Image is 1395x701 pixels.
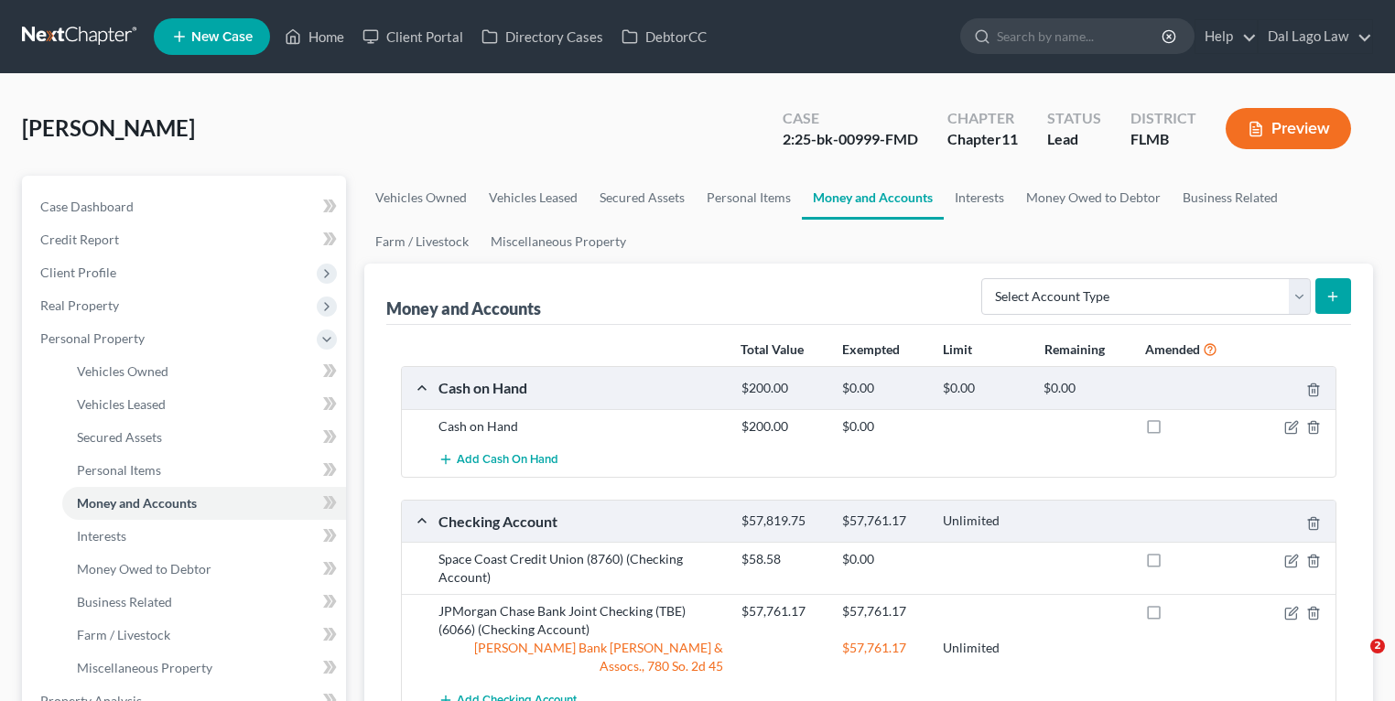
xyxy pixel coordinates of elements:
div: Lead [1047,129,1101,150]
span: Miscellaneous Property [77,660,212,675]
a: Business Related [62,586,346,619]
div: $57,761.17 [833,639,934,657]
div: Space Coast Credit Union (8760) (Checking Account) [429,550,732,587]
a: Personal Items [696,176,802,220]
strong: Remaining [1044,341,1105,357]
span: Money Owed to Debtor [77,561,211,577]
div: $58.58 [732,550,833,568]
span: Vehicles Leased [77,396,166,412]
a: Interests [62,520,346,553]
span: Case Dashboard [40,199,134,214]
div: JPMorgan Chase Bank Joint Checking (TBE) (6066) (Checking Account) [429,602,732,639]
div: $0.00 [934,380,1034,397]
a: Miscellaneous Property [480,220,637,264]
a: Interests [944,176,1015,220]
a: Vehicles Owned [62,355,346,388]
a: Credit Report [26,223,346,256]
a: Money Owed to Debtor [62,553,346,586]
a: Miscellaneous Property [62,652,346,685]
span: Business Related [77,594,172,609]
div: Status [1047,108,1101,129]
a: Vehicles Leased [478,176,589,220]
div: Unlimited [934,639,1034,657]
div: Case [783,108,918,129]
div: Cash on Hand [429,417,732,436]
span: Add Cash on Hand [457,453,558,468]
strong: Limit [943,341,972,357]
div: Chapter [947,129,1018,150]
a: DebtorCC [612,20,716,53]
div: Cash on Hand [429,378,732,397]
div: $200.00 [732,380,833,397]
a: Farm / Livestock [62,619,346,652]
a: Client Portal [353,20,472,53]
div: Chapter [947,108,1018,129]
div: $0.00 [1034,380,1135,397]
span: Credit Report [40,232,119,247]
span: Farm / Livestock [77,627,170,642]
a: Money Owed to Debtor [1015,176,1172,220]
a: Personal Items [62,454,346,487]
div: $57,819.75 [732,512,833,530]
div: Money and Accounts [386,297,541,319]
span: New Case [191,30,253,44]
div: District [1130,108,1196,129]
span: 2 [1370,639,1385,653]
span: 11 [1001,130,1018,147]
span: [PERSON_NAME] [22,114,195,141]
div: $57,761.17 [833,512,934,530]
span: Money and Accounts [77,495,197,511]
a: Directory Cases [472,20,612,53]
a: Vehicles Owned [364,176,478,220]
a: Money and Accounts [802,176,944,220]
button: Add Cash on Hand [438,443,558,477]
a: Vehicles Leased [62,388,346,421]
span: Client Profile [40,264,116,280]
span: Secured Assets [77,429,162,445]
button: Preview [1226,108,1351,149]
div: $57,761.17 [732,602,833,620]
a: Dal Lago Law [1259,20,1372,53]
a: Money and Accounts [62,487,346,520]
div: [PERSON_NAME] Bank [PERSON_NAME] & Assocs., 780 So. 2d 45 [429,639,732,675]
div: 2:25-bk-00999-FMD [783,129,918,150]
a: Case Dashboard [26,190,346,223]
a: Farm / Livestock [364,220,480,264]
span: Vehicles Owned [77,363,168,379]
span: Interests [77,528,126,544]
a: Business Related [1172,176,1289,220]
strong: Total Value [741,341,804,357]
input: Search by name... [997,19,1164,53]
div: $0.00 [833,417,934,436]
div: Unlimited [934,512,1034,530]
span: Real Property [40,297,119,313]
span: Personal Property [40,330,145,346]
div: Checking Account [429,512,732,531]
iframe: Intercom live chat [1333,639,1377,683]
a: Help [1195,20,1257,53]
a: Home [276,20,353,53]
a: Secured Assets [62,421,346,454]
strong: Exempted [842,341,900,357]
strong: Amended [1145,341,1200,357]
div: $200.00 [732,417,833,436]
span: Personal Items [77,462,161,478]
div: FLMB [1130,129,1196,150]
a: Secured Assets [589,176,696,220]
div: $0.00 [833,380,934,397]
div: $57,761.17 [833,602,934,620]
div: $0.00 [833,550,934,568]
